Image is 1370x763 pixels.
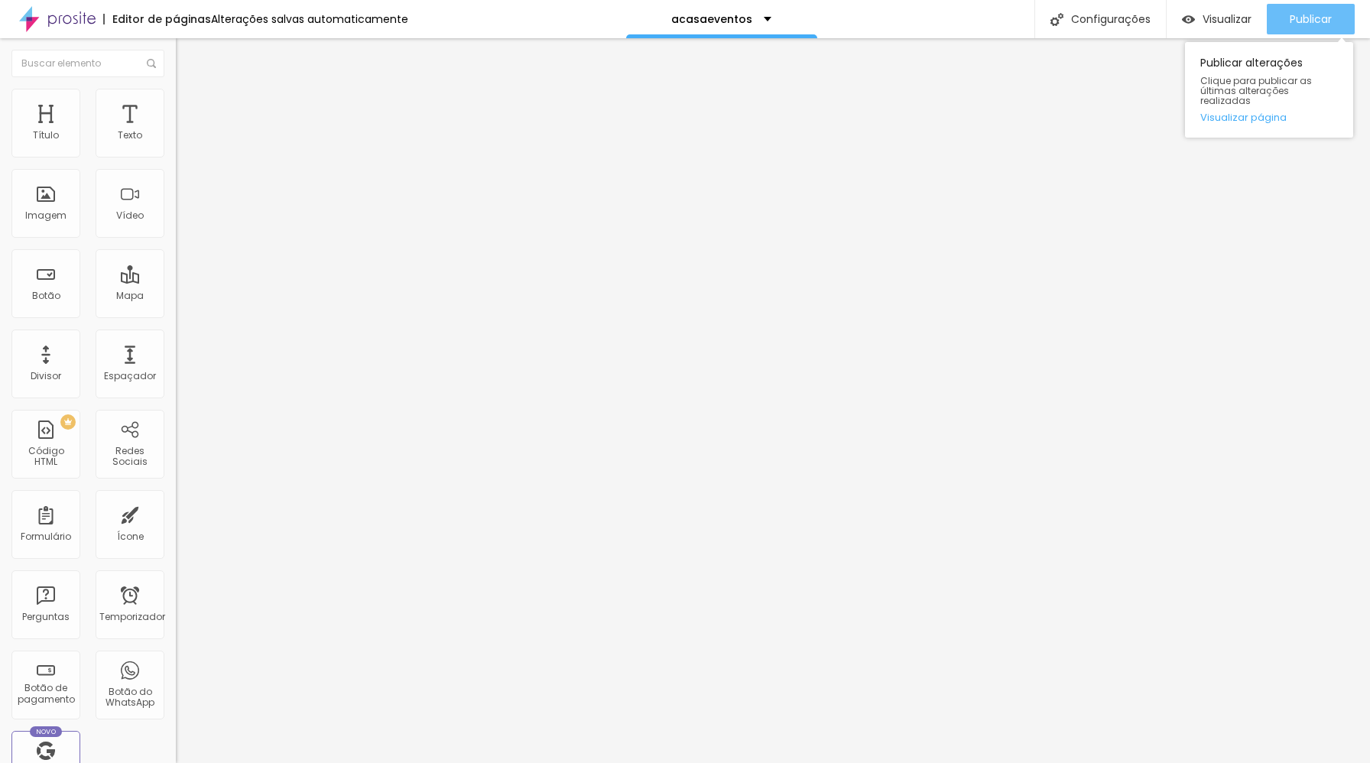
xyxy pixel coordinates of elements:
font: Ícone [117,530,144,543]
font: Redes Sociais [112,444,148,468]
font: Mapa [116,289,144,302]
font: Visualizar [1203,11,1252,27]
img: view-1.svg [1182,13,1195,26]
font: Alterações salvas automaticamente [211,11,408,27]
iframe: Editor [176,38,1370,763]
font: Título [33,128,59,141]
font: Publicar alterações [1200,55,1303,70]
button: Visualizar [1167,4,1267,34]
input: Buscar elemento [11,50,164,77]
font: Visualizar página [1200,110,1287,125]
font: Configurações [1071,11,1151,27]
font: Perguntas [22,610,70,623]
font: Espaçador [104,369,156,382]
button: Publicar [1267,4,1355,34]
font: Botão [32,289,60,302]
font: Imagem [25,209,67,222]
font: Texto [118,128,142,141]
font: Formulário [21,530,71,543]
font: Novo [36,727,57,736]
font: Temporizador [99,610,165,623]
font: Botão de pagamento [18,681,75,705]
img: Ícone [1050,13,1063,26]
font: Editor de páginas [112,11,211,27]
font: Divisor [31,369,61,382]
font: Publicar [1290,11,1332,27]
font: Clique para publicar as últimas alterações realizadas [1200,74,1312,107]
font: Código HTML [28,444,64,468]
a: Visualizar página [1200,112,1338,122]
font: Botão do WhatsApp [106,685,154,709]
img: Ícone [147,59,156,68]
font: acasaeventos [671,11,752,27]
font: Vídeo [116,209,144,222]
